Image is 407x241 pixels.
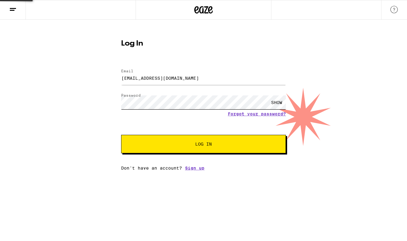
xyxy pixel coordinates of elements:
[121,69,133,73] label: Email
[121,93,141,97] label: Password
[267,95,286,109] div: SHOW
[121,71,286,85] input: Email
[121,40,286,47] h1: Log In
[228,111,286,116] a: Forgot your password?
[121,166,286,171] div: Don't have an account?
[121,135,286,153] button: Log In
[185,166,204,171] a: Sign up
[195,142,212,146] span: Log In
[4,4,44,9] span: Hi. Need any help?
